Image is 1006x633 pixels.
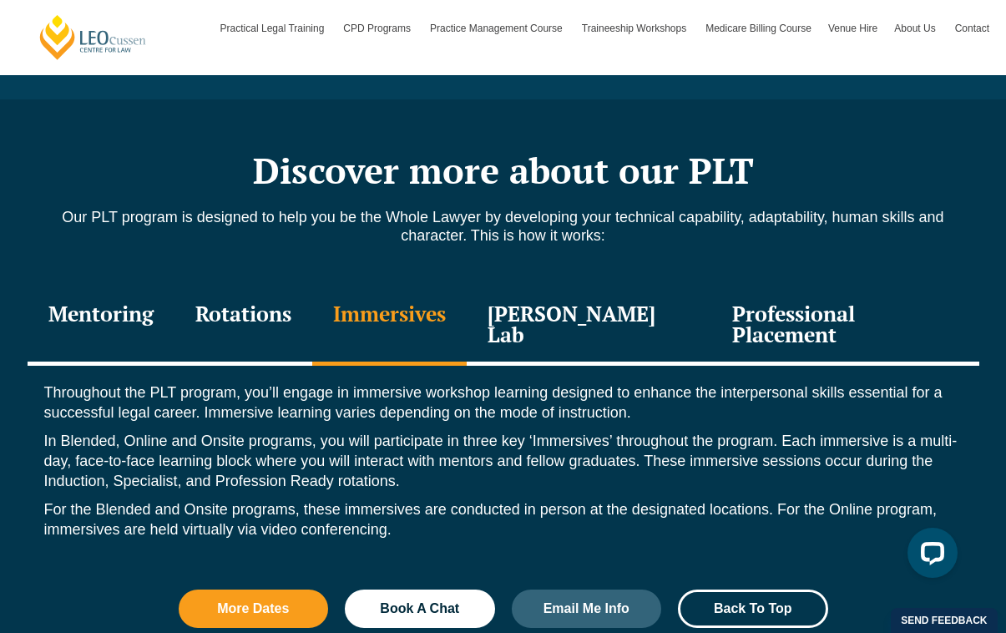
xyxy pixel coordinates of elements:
div: Mentoring [28,286,174,366]
p: Throughout the PLT program, you’ll engage in immersive workshop learning designed to enhance the ... [44,382,963,423]
a: Venue Hire [820,4,886,53]
span: More Dates [217,602,289,615]
p: In Blended, Online and Onsite programs, you will participate in three key ‘Immersives’ throughout... [44,431,963,491]
a: Traineeship Workshops [574,4,697,53]
a: CPD Programs [335,4,422,53]
span: Back To Top [714,602,792,615]
a: Practice Management Course [422,4,574,53]
a: More Dates [179,590,329,628]
a: Practical Legal Training [212,4,336,53]
div: Professional Placement [711,286,978,366]
a: Email Me Info [512,590,662,628]
p: Our PLT program is designed to help you be the Whole Lawyer by developing your technical capabili... [28,208,979,245]
span: Email Me Info [543,602,629,615]
a: Contact [947,4,998,53]
iframe: LiveChat chat widget [894,521,964,591]
a: About Us [886,4,946,53]
div: [PERSON_NAME] Lab [467,286,712,366]
div: Immersives [312,286,467,366]
span: Book A Chat [380,602,459,615]
div: Rotations [174,286,312,366]
a: Book A Chat [345,590,495,628]
a: Back To Top [678,590,828,628]
p: For the Blended and Onsite programs, these immersives are conducted in person at the designated l... [44,499,963,539]
a: [PERSON_NAME] Centre for Law [38,13,149,61]
h2: Discover more about our PLT [28,149,979,191]
a: Medicare Billing Course [697,4,820,53]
